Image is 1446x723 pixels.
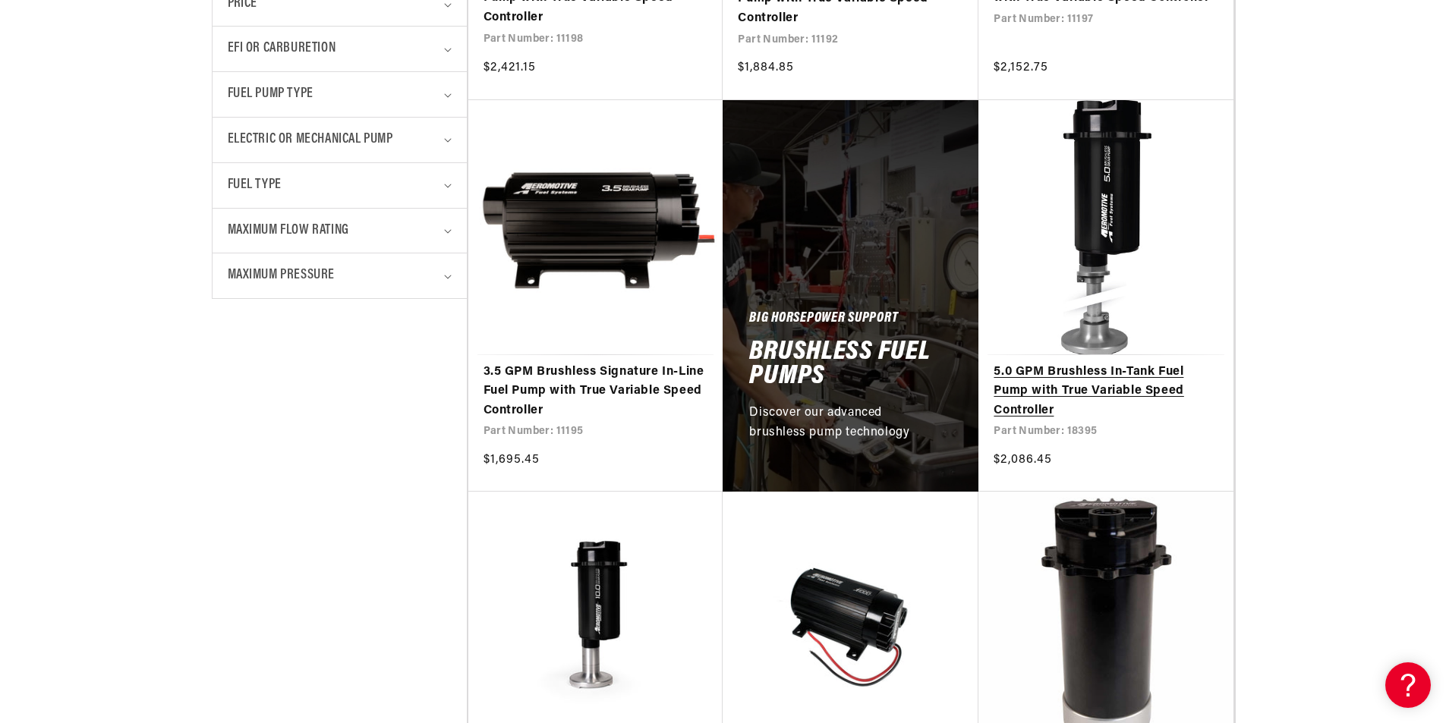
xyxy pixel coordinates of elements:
summary: Fuel Type (0 selected) [228,163,452,208]
span: EFI or Carburetion [228,38,336,60]
summary: EFI or Carburetion (0 selected) [228,27,452,71]
span: Electric or Mechanical Pump [228,129,393,151]
span: Maximum Flow Rating [228,220,349,242]
summary: Maximum Flow Rating (0 selected) [228,209,452,253]
span: Fuel Pump Type [228,83,313,105]
h2: Brushless Fuel Pumps [749,341,952,388]
p: Discover our advanced brushless pump technology [749,404,935,442]
summary: Maximum Pressure (0 selected) [228,253,452,298]
a: 3.5 GPM Brushless Signature In-Line Fuel Pump with True Variable Speed Controller [484,363,708,421]
span: Fuel Type [228,174,282,196]
a: 5.0 GPM Brushless In-Tank Fuel Pump with True Variable Speed Controller [994,363,1218,421]
summary: Electric or Mechanical Pump (0 selected) [228,118,452,162]
h5: Big Horsepower Support [749,313,898,325]
summary: Fuel Pump Type (0 selected) [228,72,452,117]
span: Maximum Pressure [228,265,336,287]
